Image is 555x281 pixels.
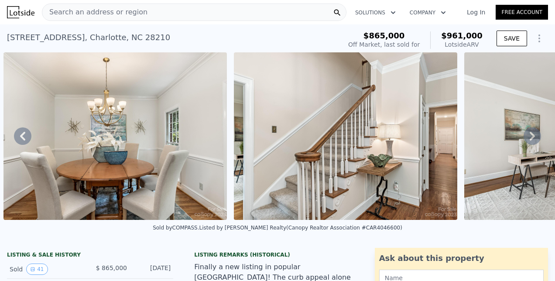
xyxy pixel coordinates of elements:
[379,252,544,264] div: Ask about this property
[348,5,403,21] button: Solutions
[134,264,171,275] div: [DATE]
[496,5,548,20] a: Free Account
[10,264,83,275] div: Sold
[3,52,227,220] img: Sale: 89281596 Parcel: 75200416
[199,225,402,231] div: Listed by [PERSON_NAME] Realty (Canopy Realtor Association #CAR4046600)
[348,40,420,49] div: Off Market, last sold for
[153,225,199,231] div: Sold by COMPASS .
[497,31,527,46] button: SAVE
[531,30,548,47] button: Show Options
[403,5,453,21] button: Company
[441,31,483,40] span: $961,000
[194,251,360,258] div: Listing Remarks (Historical)
[441,40,483,49] div: Lotside ARV
[7,31,170,44] div: [STREET_ADDRESS] , Charlotte , NC 28210
[7,251,173,260] div: LISTING & SALE HISTORY
[96,264,127,271] span: $ 865,000
[42,7,147,17] span: Search an address or region
[234,52,457,220] img: Sale: 89281596 Parcel: 75200416
[456,8,496,17] a: Log In
[363,31,405,40] span: $865,000
[7,6,34,18] img: Lotside
[26,264,48,275] button: View historical data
